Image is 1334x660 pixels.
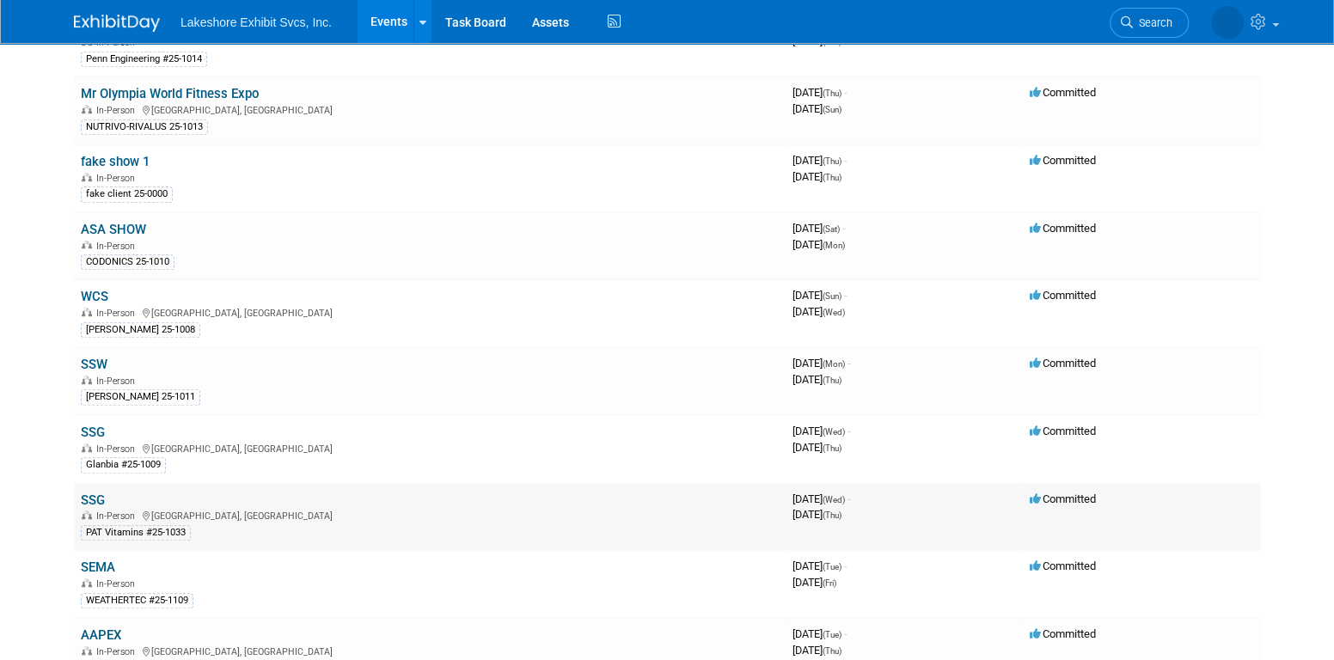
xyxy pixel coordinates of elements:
span: In-Person [96,443,140,455]
div: [GEOGRAPHIC_DATA], [GEOGRAPHIC_DATA] [81,102,779,116]
img: MICHELLE MOYA [1211,6,1244,39]
div: PAT Vitamins #25-1033 [81,525,191,541]
img: In-Person Event [82,308,92,316]
span: (Thu) [823,376,841,385]
span: [DATE] [792,441,841,454]
span: (Wed) [823,495,845,504]
span: [DATE] [792,238,845,251]
span: In-Person [96,376,140,387]
div: Glanbia #25-1009 [81,457,166,473]
span: [DATE] [792,154,847,167]
img: In-Person Event [82,241,92,249]
span: - [842,222,845,235]
img: In-Person Event [82,376,92,384]
span: Committed [1030,222,1096,235]
span: (Sun) [823,105,841,114]
span: Committed [1030,627,1096,640]
span: - [848,492,850,505]
span: Committed [1030,425,1096,437]
a: WCS [81,289,108,304]
span: [DATE] [792,492,850,505]
span: In-Person [96,308,140,319]
span: - [844,86,847,99]
img: In-Person Event [82,173,92,181]
span: Committed [1030,492,1096,505]
span: - [844,627,847,640]
span: - [844,154,847,167]
span: - [848,357,850,370]
span: [DATE] [792,170,841,183]
span: In-Person [96,241,140,252]
span: (Wed) [823,308,845,317]
span: (Tue) [823,630,841,639]
span: [DATE] [792,373,841,386]
span: (Thu) [823,646,841,656]
div: [PERSON_NAME] 25-1011 [81,389,200,405]
span: [DATE] [792,222,845,235]
div: Penn Engineering #25-1014 [81,52,207,67]
span: Lakeshore Exhibit Svcs, Inc. [181,15,332,29]
span: - [848,425,850,437]
span: Committed [1030,86,1096,99]
div: [PERSON_NAME] 25-1008 [81,322,200,338]
span: Committed [1030,357,1096,370]
img: In-Person Event [82,578,92,587]
span: (Thu) [823,510,841,520]
img: In-Person Event [82,646,92,655]
div: [GEOGRAPHIC_DATA], [GEOGRAPHIC_DATA] [81,441,779,455]
div: [GEOGRAPHIC_DATA], [GEOGRAPHIC_DATA] [81,644,779,657]
span: (Wed) [823,427,845,437]
a: SSG [81,425,105,440]
span: (Thu) [823,89,841,98]
span: (Sun) [823,291,841,301]
span: (Sat) [823,224,840,234]
span: [DATE] [792,357,850,370]
span: In-Person [96,510,140,522]
a: Search [1110,8,1189,38]
span: Committed [1030,559,1096,572]
span: [DATE] [792,86,847,99]
span: In-Person [96,646,140,657]
a: SSW [81,357,107,372]
a: ASA SHOW [81,222,146,237]
span: Committed [1030,154,1096,167]
span: [DATE] [792,289,847,302]
span: (Tue) [823,562,841,571]
span: [DATE] [792,305,845,318]
span: In-Person [96,578,140,590]
span: (Mon) [823,359,845,369]
span: [DATE] [792,627,847,640]
a: AAPEX [81,627,121,643]
div: CODONICS 25-1010 [81,254,174,270]
img: In-Person Event [82,510,92,519]
span: [DATE] [792,644,841,657]
span: Committed [1030,289,1096,302]
span: [DATE] [792,576,836,589]
a: SEMA [81,559,115,575]
span: (Mon) [823,241,845,250]
span: (Thu) [823,173,841,182]
span: In-Person [96,173,140,184]
span: - [844,559,847,572]
div: [GEOGRAPHIC_DATA], [GEOGRAPHIC_DATA] [81,305,779,319]
a: fake show 1 [81,154,150,169]
img: In-Person Event [82,105,92,113]
div: fake client 25-0000 [81,186,173,202]
img: In-Person Event [82,443,92,452]
div: [GEOGRAPHIC_DATA], [GEOGRAPHIC_DATA] [81,508,779,522]
span: [DATE] [792,559,847,572]
span: (Fri) [823,578,836,588]
span: [DATE] [792,102,841,115]
span: [DATE] [792,425,850,437]
a: SSG [81,492,105,508]
span: Search [1133,16,1172,29]
div: WEATHERTEC #25-1109 [81,593,193,608]
span: [DATE] [792,508,841,521]
span: (Thu) [823,156,841,166]
img: ExhibitDay [74,15,160,32]
div: NUTRIVO-RIVALUS 25-1013 [81,119,208,135]
a: Mr Olympia World Fitness Expo [81,86,259,101]
span: - [844,289,847,302]
span: (Thu) [823,443,841,453]
span: In-Person [96,105,140,116]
